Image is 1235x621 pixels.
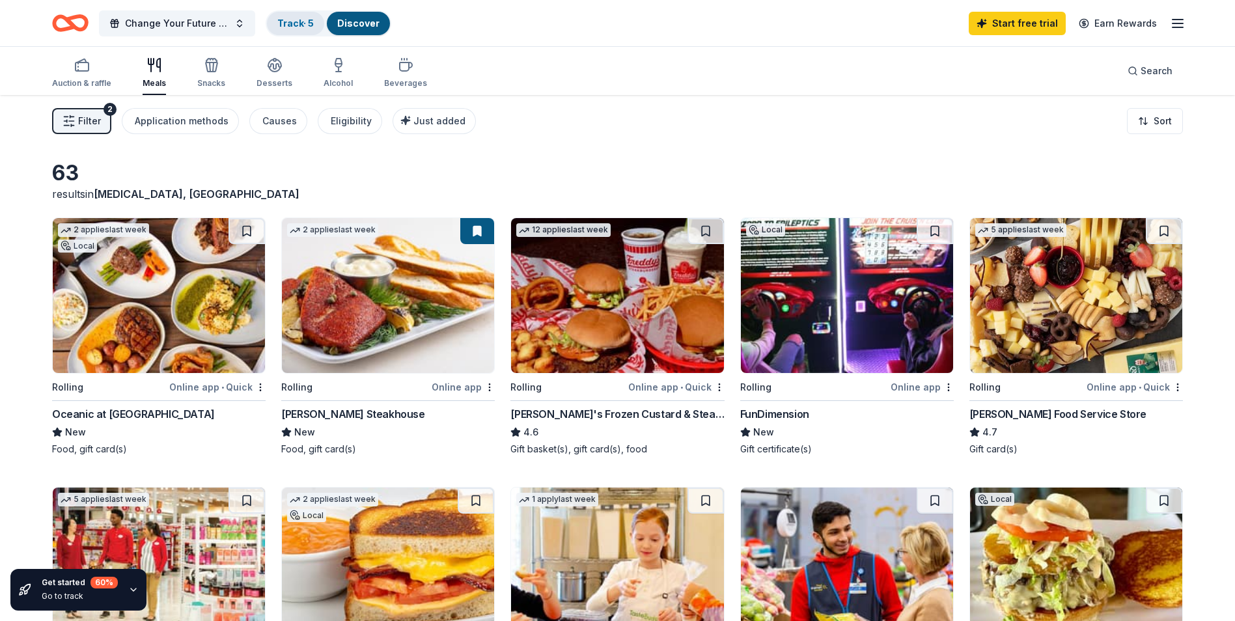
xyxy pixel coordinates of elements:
[1139,382,1141,393] span: •
[1141,63,1173,79] span: Search
[969,217,1183,456] a: Image for Gordon Food Service Store5 applieslast weekRollingOnline app•Quick[PERSON_NAME] Food Se...
[680,382,683,393] span: •
[331,113,372,129] div: Eligibility
[281,443,495,456] div: Food, gift card(s)
[324,52,353,95] button: Alcohol
[510,443,724,456] div: Gift basket(s), gift card(s), food
[740,443,954,456] div: Gift certificate(s)
[1154,113,1172,129] span: Sort
[143,78,166,89] div: Meals
[287,509,326,522] div: Local
[516,223,611,237] div: 12 applies last week
[281,406,424,422] div: [PERSON_NAME] Steakhouse
[249,108,307,134] button: Causes
[143,52,166,95] button: Meals
[969,379,1001,395] div: Rolling
[969,406,1146,422] div: [PERSON_NAME] Food Service Store
[740,406,809,422] div: FunDimension
[384,78,427,89] div: Beverages
[257,52,292,95] button: Desserts
[1071,12,1165,35] a: Earn Rewards
[94,187,299,200] span: [MEDICAL_DATA], [GEOGRAPHIC_DATA]
[384,52,427,95] button: Beverages
[281,379,312,395] div: Rolling
[197,78,225,89] div: Snacks
[324,78,353,89] div: Alcohol
[337,18,380,29] a: Discover
[52,379,83,395] div: Rolling
[741,218,953,373] img: Image for FunDimension
[281,217,495,456] a: Image for Perry's Steakhouse2 applieslast weekRollingOnline app[PERSON_NAME] SteakhouseNewFood, g...
[969,12,1066,35] a: Start free trial
[99,10,255,36] button: Change Your Future - Just Say No! F- [MEDICAL_DATA] Education Event.
[53,218,265,373] img: Image for Oceanic at Pompano Beach
[58,240,97,253] div: Local
[52,160,495,186] div: 63
[740,217,954,456] a: Image for FunDimensionLocalRollingOnline appFunDimensionNewGift certificate(s)
[516,493,598,506] div: 1 apply last week
[52,186,495,202] div: results
[982,424,997,440] span: 4.7
[42,577,118,588] div: Get started
[52,8,89,38] a: Home
[1117,58,1183,84] button: Search
[294,424,315,440] span: New
[85,187,299,200] span: in
[891,379,954,395] div: Online app
[393,108,476,134] button: Just added
[511,218,723,373] img: Image for Freddy's Frozen Custard & Steakburgers
[969,443,1183,456] div: Gift card(s)
[52,217,266,456] a: Image for Oceanic at Pompano Beach2 applieslast weekLocalRollingOnline app•QuickOceanic at [GEOGR...
[740,379,771,395] div: Rolling
[52,108,111,134] button: Filter2
[135,113,229,129] div: Application methods
[277,18,314,29] a: Track· 5
[753,424,774,440] span: New
[510,379,542,395] div: Rolling
[287,493,378,506] div: 2 applies last week
[287,223,378,237] div: 2 applies last week
[1127,108,1183,134] button: Sort
[78,113,101,129] span: Filter
[510,406,724,422] div: [PERSON_NAME]'s Frozen Custard & Steakburgers
[52,443,266,456] div: Food, gift card(s)
[125,16,229,31] span: Change Your Future - Just Say No! F- [MEDICAL_DATA] Education Event.
[221,382,224,393] span: •
[975,493,1014,506] div: Local
[104,103,117,116] div: 2
[58,223,149,237] div: 2 applies last week
[523,424,538,440] span: 4.6
[975,223,1066,237] div: 5 applies last week
[413,115,465,126] span: Just added
[1087,379,1183,395] div: Online app Quick
[52,78,111,89] div: Auction & raffle
[282,218,494,373] img: Image for Perry's Steakhouse
[169,379,266,395] div: Online app Quick
[52,52,111,95] button: Auction & raffle
[90,577,118,588] div: 60 %
[58,493,149,506] div: 5 applies last week
[52,406,215,422] div: Oceanic at [GEOGRAPHIC_DATA]
[122,108,239,134] button: Application methods
[65,424,86,440] span: New
[432,379,495,395] div: Online app
[266,10,391,36] button: Track· 5Discover
[746,223,785,236] div: Local
[318,108,382,134] button: Eligibility
[262,113,297,129] div: Causes
[970,218,1182,373] img: Image for Gordon Food Service Store
[197,52,225,95] button: Snacks
[628,379,725,395] div: Online app Quick
[257,78,292,89] div: Desserts
[42,591,118,601] div: Go to track
[510,217,724,456] a: Image for Freddy's Frozen Custard & Steakburgers12 applieslast weekRollingOnline app•Quick[PERSON...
